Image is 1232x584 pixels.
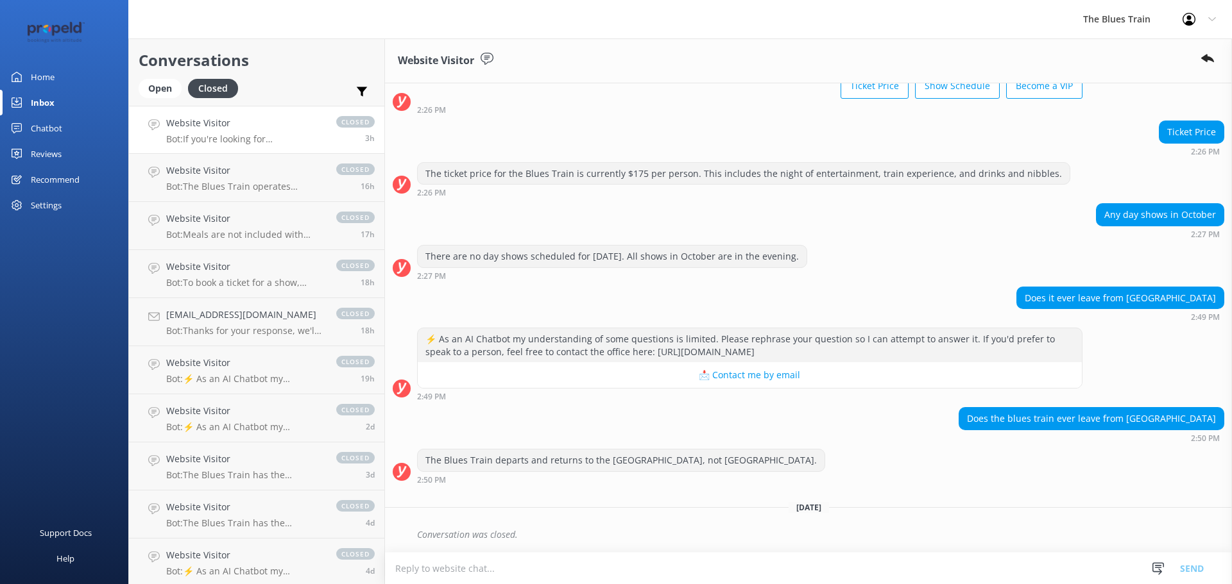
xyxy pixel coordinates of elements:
div: Aug 31 2025 02:26pm (UTC +10:00) Australia/Sydney [417,105,1082,114]
p: Bot: ⚡ As an AI Chatbot my understanding of some questions is limited. Please rephrase your quest... [166,565,323,577]
a: Website VisitorBot:⚡ As an AI Chatbot my understanding of some questions is limited. Please rephr... [129,394,384,442]
div: Inbox [31,90,55,115]
p: Bot: Meals are not included with your ticket. However, your ticket does include a nibbles box. Yo... [166,229,323,240]
a: Website VisitorBot:The Blues Train operates between October and May, mostly on Saturdays and some... [129,154,384,202]
div: 2025-09-01T23:36:13.470 [393,524,1224,546]
div: Any day shows in October [1097,204,1224,226]
span: Sep 06 2025 09:29am (UTC +10:00) Australia/Sydney [366,469,375,480]
h2: Conversations [139,48,375,72]
h4: Website Visitor [166,500,323,514]
h4: Website Visitor [166,116,323,130]
div: Open [139,79,182,98]
span: Sep 08 2025 06:32pm (UTC +10:00) Australia/Sydney [361,229,375,240]
div: Recommend [31,167,80,192]
p: Bot: The Blues Train operates between October and May, mostly on Saturdays and some Fridays. It d... [166,181,323,192]
span: Sep 07 2025 10:16am (UTC +10:00) Australia/Sydney [366,421,375,432]
h4: Website Visitor [166,452,323,466]
strong: 2:49 PM [1191,313,1220,321]
div: The Blues Train departs and returns to the [GEOGRAPHIC_DATA], not [GEOGRAPHIC_DATA]. [418,449,825,471]
span: [DATE] [789,502,829,513]
strong: 2:49 PM [417,393,446,401]
div: Chatbot [31,115,62,141]
div: Support Docs [40,520,92,546]
button: Show Schedule [915,73,1000,99]
span: Sep 04 2025 02:45pm (UTC +10:00) Australia/Sydney [366,565,375,576]
button: 📩 Contact me by email [418,362,1082,388]
a: Website VisitorBot:If you're looking for accommodation near The Blues Train, you can check out th... [129,106,384,154]
a: Website VisitorBot:To book a ticket for a show, please visit our booking page and select the appr... [129,250,384,298]
h4: Website Visitor [166,548,323,562]
span: Sep 04 2025 09:06pm (UTC +10:00) Australia/Sydney [366,517,375,528]
strong: 2:26 PM [417,106,446,114]
div: Aug 31 2025 02:50pm (UTC +10:00) Australia/Sydney [959,433,1224,442]
p: Bot: The Blues Train has the following shows scheduled: - [DATE]: Saturdays on the 4th, 11th, 18t... [166,517,323,529]
div: Aug 31 2025 02:27pm (UTC +10:00) Australia/Sydney [1096,229,1224,238]
strong: 2:50 PM [1191,435,1220,442]
h4: Website Visitor [166,356,323,370]
span: closed [336,356,375,367]
h4: [EMAIL_ADDRESS][DOMAIN_NAME] [166,308,323,322]
div: Does it ever leave from [GEOGRAPHIC_DATA] [1017,287,1224,309]
div: Conversation was closed. [417,524,1224,546]
h3: Website Visitor [398,53,474,69]
div: Aug 31 2025 02:50pm (UTC +10:00) Australia/Sydney [417,475,825,484]
div: Help [56,546,74,571]
span: closed [336,163,375,175]
strong: 2:27 PM [417,272,446,280]
h4: Website Visitor [166,212,323,226]
div: Aug 31 2025 02:49pm (UTC +10:00) Australia/Sydney [417,392,1082,401]
div: Reviews [31,141,62,167]
span: Sep 08 2025 05:24pm (UTC +10:00) Australia/Sydney [361,325,375,336]
a: Website VisitorBot:Meals are not included with your ticket. However, your ticket does include a n... [129,202,384,250]
a: Website VisitorBot:The Blues Train has the following shows scheduled: - [DATE]: Saturdays on the ... [129,442,384,490]
p: Bot: ⚡ As an AI Chatbot my understanding of some questions is limited. Please rephrase your quest... [166,373,323,385]
p: Bot: If you're looking for accommodation near The Blues Train, you can check out the list of acco... [166,133,323,145]
span: Sep 08 2025 07:32pm (UTC +10:00) Australia/Sydney [361,181,375,192]
div: Aug 31 2025 02:49pm (UTC +10:00) Australia/Sydney [1016,312,1224,321]
div: Aug 31 2025 02:27pm (UTC +10:00) Australia/Sydney [417,271,807,280]
span: closed [336,260,375,271]
div: Aug 31 2025 02:26pm (UTC +10:00) Australia/Sydney [417,188,1070,197]
span: Sep 08 2025 04:37pm (UTC +10:00) Australia/Sydney [361,373,375,384]
strong: 2:50 PM [417,476,446,484]
a: [EMAIL_ADDRESS][DOMAIN_NAME]Bot:Thanks for your response, we'll get back to you as soon as we can... [129,298,384,346]
div: Ticket Price [1159,121,1224,143]
a: Open [139,81,188,95]
h4: Website Visitor [166,260,323,274]
h4: Website Visitor [166,404,323,418]
p: Bot: The Blues Train has the following shows scheduled: - [DATE]: Saturdays on the 4th, 11th, 18t... [166,469,323,481]
span: Sep 09 2025 08:48am (UTC +10:00) Australia/Sydney [365,133,375,144]
span: closed [336,116,375,128]
div: There are no day shows scheduled for [DATE]. All shows in October are in the evening. [418,246,807,267]
a: Website VisitorBot:⚡ As an AI Chatbot my understanding of some questions is limited. Please rephr... [129,346,384,394]
p: Bot: To book a ticket for a show, please visit our booking page and select the appropriate show: ... [166,277,323,288]
div: Does the blues train ever leave from [GEOGRAPHIC_DATA] [959,408,1224,430]
div: ⚡ As an AI Chatbot my understanding of some questions is limited. Please rephrase your question s... [418,328,1082,362]
p: Bot: Thanks for your response, we'll get back to you as soon as we can during opening hours. [166,325,323,337]
span: Sep 08 2025 05:31pm (UTC +10:00) Australia/Sydney [361,277,375,288]
button: Ticket Price [841,73,909,99]
div: Home [31,64,55,90]
strong: 2:26 PM [1191,148,1220,156]
span: closed [336,404,375,415]
strong: 2:26 PM [417,189,446,197]
div: Settings [31,192,62,218]
div: Aug 31 2025 02:26pm (UTC +10:00) Australia/Sydney [1159,147,1224,156]
p: Bot: ⚡ As an AI Chatbot my understanding of some questions is limited. Please rephrase your quest... [166,421,323,433]
span: closed [336,212,375,223]
img: 12-1677471078.png [19,22,93,43]
strong: 2:27 PM [1191,231,1220,238]
a: Website VisitorBot:The Blues Train has the following shows scheduled: - [DATE]: Saturdays on the ... [129,490,384,538]
span: closed [336,308,375,319]
span: closed [336,452,375,463]
a: Closed [188,81,244,95]
div: Closed [188,79,238,98]
span: closed [336,500,375,512]
button: Become a VIP [1006,73,1082,99]
h4: Website Visitor [166,163,323,178]
span: closed [336,548,375,560]
div: The ticket price for the Blues Train is currently $175 per person. This includes the night of ent... [418,163,1070,185]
